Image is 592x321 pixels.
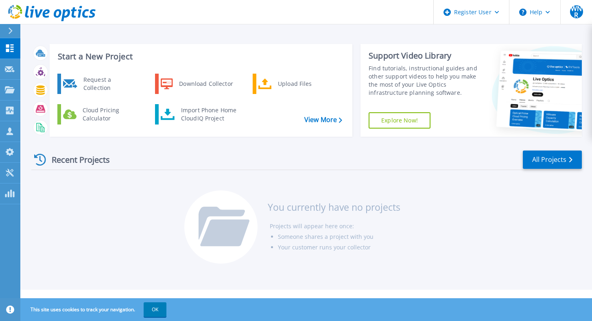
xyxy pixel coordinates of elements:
a: View More [304,116,342,124]
div: Import Phone Home CloudIQ Project [177,106,240,122]
div: Find tutorials, instructional guides and other support videos to help you make the most of your L... [369,64,479,97]
a: Request a Collection [57,74,141,94]
div: Request a Collection [79,76,139,92]
li: Someone shares a project with you [278,231,400,242]
a: Explore Now! [369,112,430,129]
li: Your customer runs your collector [278,242,400,253]
li: Projects will appear here once: [270,221,400,231]
button: OK [144,302,166,317]
a: All Projects [523,151,582,169]
div: Download Collector [175,76,236,92]
span: WNR [570,5,583,18]
a: Upload Files [253,74,336,94]
div: Recent Projects [31,150,121,170]
h3: Start a New Project [58,52,342,61]
div: Upload Files [274,76,334,92]
a: Cloud Pricing Calculator [57,104,141,124]
a: Download Collector [155,74,238,94]
div: Support Video Library [369,50,479,61]
div: Cloud Pricing Calculator [79,106,139,122]
h3: You currently have no projects [268,203,400,212]
span: This site uses cookies to track your navigation. [22,302,166,317]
